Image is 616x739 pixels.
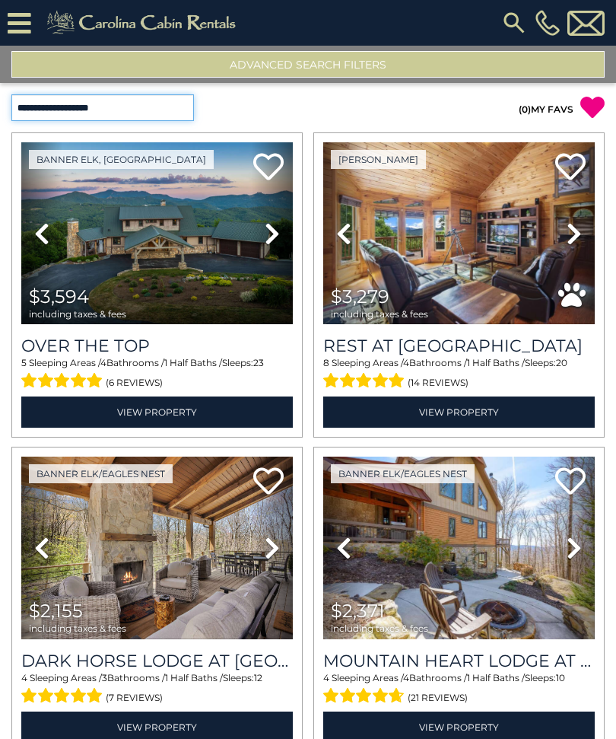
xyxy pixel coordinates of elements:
a: Banner Elk/Eagles Nest [331,464,475,483]
img: search-regular.svg [500,9,528,37]
a: Add to favorites [555,466,586,499]
a: Banner Elk, [GEOGRAPHIC_DATA] [29,150,214,169]
a: [PHONE_NUMBER] [532,10,564,36]
span: 4 [100,357,106,368]
span: 1 Half Baths / [164,357,222,368]
a: [PERSON_NAME] [331,150,426,169]
span: 12 [254,672,262,683]
div: Sleeping Areas / Bathrooms / Sleeps: [21,671,293,708]
span: (7 reviews) [106,688,163,708]
img: thumbnail_164747674.jpeg [323,142,595,324]
span: 3 [102,672,107,683]
a: View Property [21,397,293,428]
span: $2,371 [331,600,385,622]
span: 10 [556,672,565,683]
span: (21 reviews) [408,688,468,708]
a: Banner Elk/Eagles Nest [29,464,173,483]
a: Add to favorites [253,151,284,184]
span: including taxes & fees [29,623,126,633]
a: Add to favorites [253,466,284,499]
h3: Rest at Mountain Crest [323,336,595,356]
span: including taxes & fees [29,309,126,319]
h3: Mountain Heart Lodge at Eagles Nest [323,651,595,671]
a: View Property [323,397,595,428]
span: 0 [522,104,528,115]
span: 4 [21,672,27,683]
span: including taxes & fees [331,309,428,319]
span: 5 [21,357,27,368]
span: 1 Half Baths / [165,672,223,683]
span: 1 Half Baths / [467,357,525,368]
a: Dark Horse Lodge at [GEOGRAPHIC_DATA] [21,651,293,671]
span: 4 [403,672,409,683]
img: thumbnail_167153549.jpeg [21,142,293,324]
div: Sleeping Areas / Bathrooms / Sleeps: [323,356,595,393]
span: 1 Half Baths / [467,672,525,683]
span: 20 [556,357,567,368]
span: $3,279 [331,285,389,307]
span: (6 reviews) [106,373,163,393]
span: 23 [253,357,264,368]
a: Add to favorites [555,151,586,184]
span: $3,594 [29,285,89,307]
button: Advanced Search Filters [11,51,605,78]
a: Mountain Heart Lodge at [GEOGRAPHIC_DATA] [323,651,595,671]
div: Sleeping Areas / Bathrooms / Sleeps: [21,356,293,393]
img: thumbnail_164375637.jpeg [21,457,293,639]
a: Over The Top [21,336,293,356]
span: 4 [403,357,409,368]
span: ( ) [519,104,531,115]
a: Rest at [GEOGRAPHIC_DATA] [323,336,595,356]
img: thumbnail_163263019.jpeg [323,457,595,639]
a: (0)MY FAVS [519,104,573,115]
div: Sleeping Areas / Bathrooms / Sleeps: [323,671,595,708]
span: (14 reviews) [408,373,468,393]
h3: Dark Horse Lodge at Eagles Nest [21,651,293,671]
span: $2,155 [29,600,83,622]
img: Khaki-logo.png [39,8,249,38]
span: 8 [323,357,329,368]
span: 4 [323,672,329,683]
span: including taxes & fees [331,623,428,633]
